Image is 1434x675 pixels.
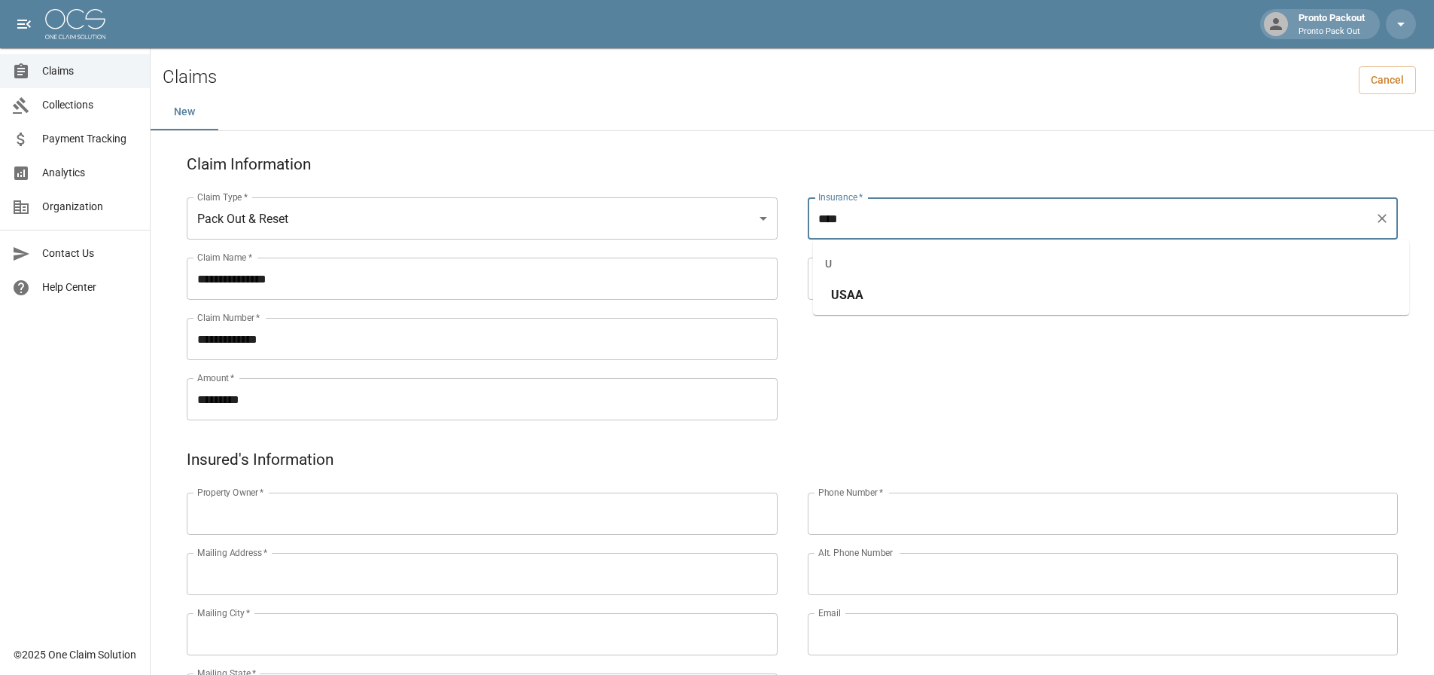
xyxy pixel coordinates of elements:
span: Claims [42,63,138,79]
button: open drawer [9,9,39,39]
p: Pronto Pack Out [1299,26,1365,38]
label: Claim Type [197,191,248,203]
div: © 2025 One Claim Solution [14,647,136,662]
label: Claim Name [197,251,252,264]
div: U [813,246,1409,282]
span: Analytics [42,165,138,181]
span: Collections [42,97,138,113]
label: Mailing City [197,606,251,619]
button: Clear [1372,208,1393,229]
label: Mailing Address [197,546,267,559]
label: Claim Number [197,311,260,324]
label: Property Owner [197,486,264,499]
button: New [151,94,218,130]
h2: Claims [163,66,217,88]
label: Alt. Phone Number [818,546,893,559]
span: Organization [42,199,138,215]
label: Email [818,606,841,619]
div: Pack Out & Reset [187,197,778,240]
a: Cancel [1359,66,1416,94]
img: ocs-logo-white-transparent.png [45,9,105,39]
label: Insurance [818,191,863,203]
span: Contact Us [42,246,138,261]
span: Help Center [42,279,138,295]
span: USAA [831,288,863,302]
div: Pronto Packout [1292,11,1371,38]
label: Phone Number [818,486,883,499]
label: Amount [197,371,235,384]
div: dynamic tabs [151,94,1434,130]
span: Payment Tracking [42,131,138,147]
